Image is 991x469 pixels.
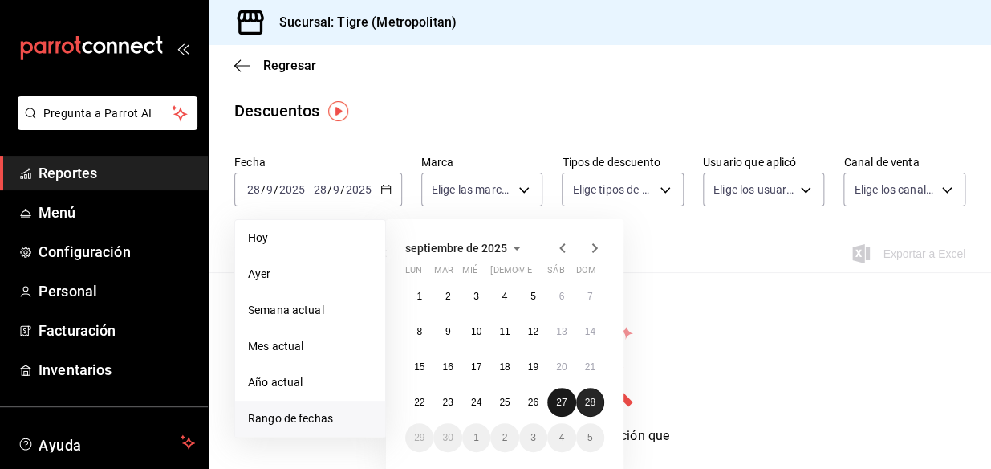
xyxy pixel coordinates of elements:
[432,181,514,198] span: Elige las marcas
[576,282,604,311] button: 7 de septiembre de 2025
[234,99,319,123] div: Descuentos
[442,361,453,373] abbr: 16 de septiembre de 2025
[490,388,518,417] button: 25 de septiembre de 2025
[278,183,306,196] input: ----
[405,423,433,452] button: 29 de septiembre de 2025
[433,282,461,311] button: 2 de septiembre de 2025
[462,353,490,381] button: 17 de septiembre de 2025
[547,317,575,346] button: 13 de septiembre de 2025
[502,432,508,443] abbr: 2 de octubre de 2025
[462,423,490,452] button: 1 de octubre de 2025
[490,317,518,346] button: 11 de septiembre de 2025
[462,388,490,417] button: 24 de septiembre de 2025
[471,361,481,373] abbr: 17 de septiembre de 2025
[572,181,654,198] span: Elige tipos de descuento
[312,183,327,196] input: --
[433,317,461,346] button: 9 de septiembre de 2025
[39,433,174,452] span: Ayuda
[519,423,547,452] button: 3 de octubre de 2025
[248,266,372,283] span: Ayer
[234,58,316,73] button: Regresar
[585,361,595,373] abbr: 21 de septiembre de 2025
[414,432,424,443] abbr: 29 de septiembre de 2025
[43,105,173,122] span: Pregunta a Parrot AI
[248,230,372,247] span: Hoy
[405,317,433,346] button: 8 de septiembre de 2025
[405,353,433,381] button: 15 de septiembre de 2025
[576,265,596,282] abbr: domingo
[328,101,348,121] button: Tooltip marker
[547,265,564,282] abbr: sábado
[519,317,547,346] button: 12 de septiembre de 2025
[405,388,433,417] button: 22 de septiembre de 2025
[528,361,538,373] abbr: 19 de septiembre de 2025
[340,183,345,196] span: /
[576,353,604,381] button: 21 de septiembre de 2025
[39,280,195,302] span: Personal
[416,326,422,337] abbr: 8 de septiembre de 2025
[587,291,593,302] abbr: 7 de septiembre de 2025
[248,302,372,319] span: Semana actual
[558,291,564,302] abbr: 6 de septiembre de 2025
[421,157,543,168] label: Marca
[713,181,795,198] span: Elige los usuarios
[18,96,197,130] button: Pregunta a Parrot AI
[556,397,567,408] abbr: 27 de septiembre de 2025
[234,157,402,168] label: Fecha
[587,432,593,443] abbr: 5 de octubre de 2025
[405,239,526,258] button: septiembre de 2025
[556,361,567,373] abbr: 20 de septiembre de 2025
[345,183,372,196] input: ----
[499,326,510,337] abbr: 11 de septiembre de 2025
[530,291,536,302] abbr: 5 de septiembre de 2025
[519,388,547,417] button: 26 de septiembre de 2025
[405,265,422,282] abbr: lunes
[462,265,477,282] abbr: miércoles
[405,282,433,311] button: 1 de septiembre de 2025
[462,282,490,311] button: 3 de septiembre de 2025
[266,13,457,32] h3: Sucursal: Tigre (Metropolitan)
[547,282,575,311] button: 6 de septiembre de 2025
[442,397,453,408] abbr: 23 de septiembre de 2025
[502,291,508,302] abbr: 4 de septiembre de 2025
[11,116,197,133] a: Pregunta a Parrot AI
[266,183,274,196] input: --
[547,353,575,381] button: 20 de septiembre de 2025
[332,183,340,196] input: --
[39,320,195,341] span: Facturación
[519,282,547,311] button: 5 de septiembre de 2025
[843,157,965,168] label: Canal de venta
[558,432,564,443] abbr: 4 de octubre de 2025
[307,183,311,196] span: -
[556,326,567,337] abbr: 13 de septiembre de 2025
[39,359,195,381] span: Inventarios
[703,157,825,168] label: Usuario que aplicó
[433,353,461,381] button: 16 de septiembre de 2025
[248,374,372,391] span: Año actual
[263,58,316,73] span: Regresar
[177,42,189,55] button: open_drawer_menu
[39,202,195,223] span: Menú
[473,432,479,443] abbr: 1 de octubre de 2025
[499,397,510,408] abbr: 25 de septiembre de 2025
[261,183,266,196] span: /
[528,397,538,408] abbr: 26 de septiembre de 2025
[585,397,595,408] abbr: 28 de septiembre de 2025
[585,326,595,337] abbr: 14 de septiembre de 2025
[499,361,510,373] abbr: 18 de septiembre de 2025
[433,423,461,452] button: 30 de septiembre de 2025
[462,317,490,346] button: 10 de septiembre de 2025
[471,397,481,408] abbr: 24 de septiembre de 2025
[246,183,261,196] input: --
[414,397,424,408] abbr: 22 de septiembre de 2025
[576,317,604,346] button: 14 de septiembre de 2025
[414,361,424,373] abbr: 15 de septiembre de 2025
[528,326,538,337] abbr: 12 de septiembre de 2025
[274,183,278,196] span: /
[562,157,684,168] label: Tipos de descuento
[490,423,518,452] button: 2 de octubre de 2025
[547,423,575,452] button: 4 de octubre de 2025
[416,291,422,302] abbr: 1 de septiembre de 2025
[530,432,536,443] abbr: 3 de octubre de 2025
[248,338,372,355] span: Mes actual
